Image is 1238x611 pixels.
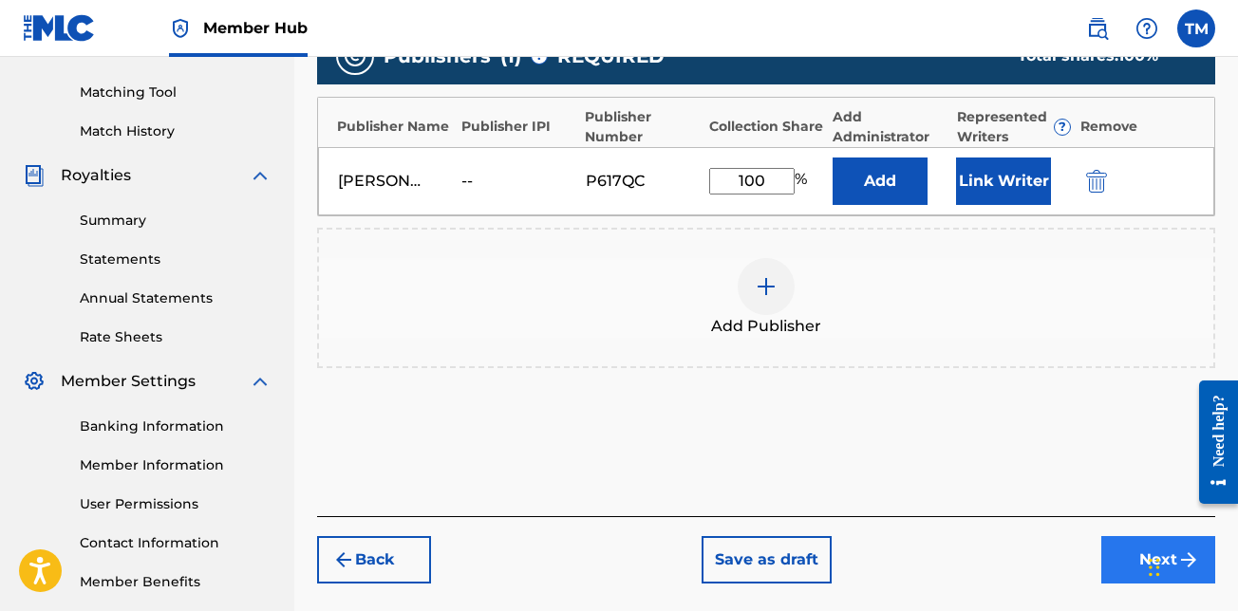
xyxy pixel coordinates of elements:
[80,327,272,347] a: Rate Sheets
[755,275,778,298] img: add
[169,17,192,40] img: Top Rightsholder
[80,494,272,514] a: User Permissions
[1086,170,1107,193] img: 12a2ab48e56ec057fbd8.svg
[80,121,272,141] a: Match History
[1185,366,1238,519] iframe: Resource Center
[956,157,1051,205] button: Link Writer
[1143,520,1238,611] iframe: Chat Widget
[1086,17,1109,40] img: search
[1080,117,1195,137] div: Remove
[61,370,196,393] span: Member Settings
[80,83,272,102] a: Matching Tool
[332,548,355,571] img: 7ee5dd4eb1f8a8e3ef2f.svg
[1177,9,1215,47] div: User Menu
[249,164,272,187] img: expand
[80,417,272,436] a: Banking Information
[1149,539,1160,596] div: Drag
[80,572,272,592] a: Member Benefits
[23,164,46,187] img: Royalties
[833,107,947,147] div: Add Administrator
[317,536,431,583] button: Back
[337,117,452,137] div: Publisher Name
[1128,9,1166,47] div: Help
[80,250,272,269] a: Statements
[23,14,96,42] img: MLC Logo
[203,17,308,39] span: Member Hub
[711,315,821,338] span: Add Publisher
[702,536,832,583] button: Save as draft
[23,370,46,393] img: Member Settings
[80,455,272,475] a: Member Information
[1135,17,1158,40] img: help
[833,157,928,205] button: Add
[80,533,272,553] a: Contact Information
[532,48,547,64] span: ?
[80,288,272,308] a: Annual Statements
[1101,536,1215,583] button: Next
[61,164,131,187] span: Royalties
[957,107,1072,147] div: Represented Writers
[795,168,812,194] span: %
[80,211,272,231] a: Summary
[1055,120,1070,135] span: ?
[1079,9,1116,47] a: Public Search
[461,117,576,137] div: Publisher IPI
[585,107,700,147] div: Publisher Number
[709,117,824,137] div: Collection Share
[249,370,272,393] img: expand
